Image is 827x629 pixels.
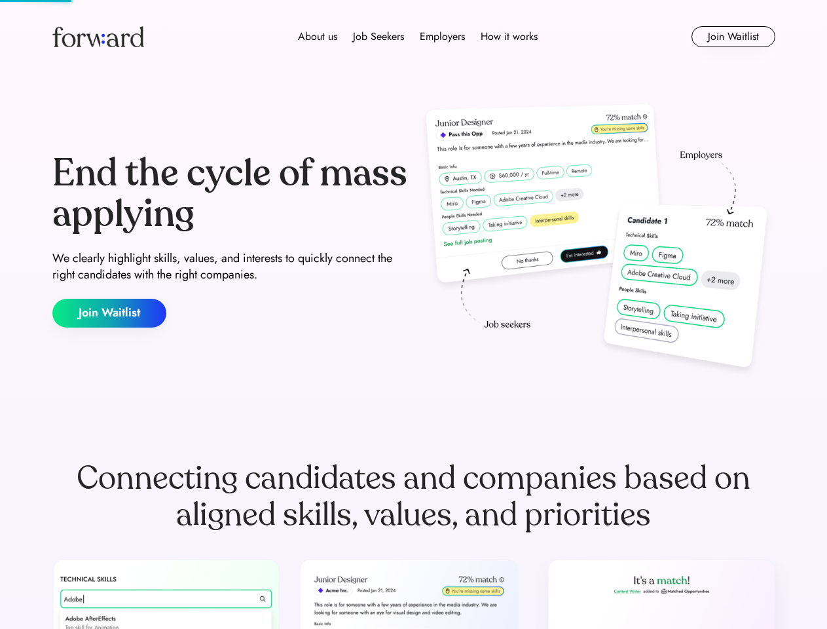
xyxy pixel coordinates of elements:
div: How it works [481,29,538,45]
div: We clearly highlight skills, values, and interests to quickly connect the right candidates with t... [52,250,409,283]
div: Job Seekers [353,29,404,45]
div: End the cycle of mass applying [52,153,409,234]
div: About us [298,29,337,45]
button: Join Waitlist [691,26,775,47]
button: Join Waitlist [52,299,166,328]
img: Forward logo [52,26,144,47]
img: hero-image.png [419,100,775,381]
div: Connecting candidates and companies based on aligned skills, values, and priorities [52,460,775,533]
div: Employers [420,29,465,45]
